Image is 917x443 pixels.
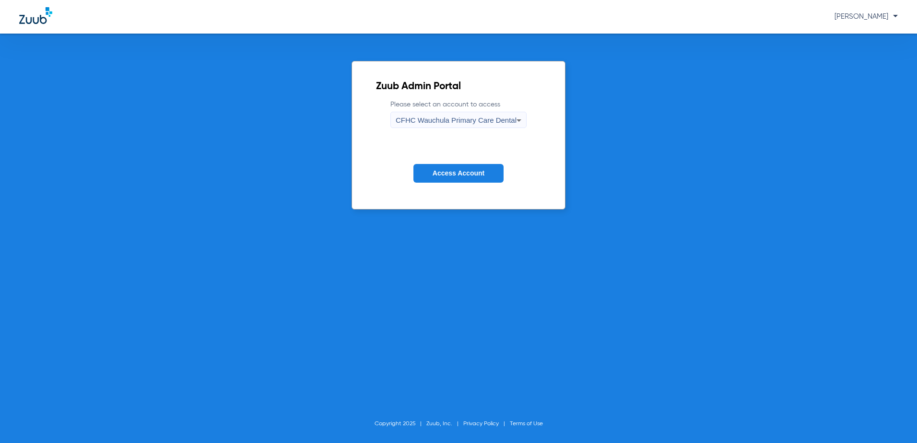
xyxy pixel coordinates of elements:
li: Copyright 2025 [375,419,426,429]
span: Access Account [433,169,484,177]
iframe: Chat Widget [869,397,917,443]
button: Access Account [413,164,504,183]
img: Zuub Logo [19,7,52,24]
label: Please select an account to access [390,100,527,128]
li: Zuub, Inc. [426,419,463,429]
span: [PERSON_NAME] [835,13,898,20]
a: Terms of Use [510,421,543,427]
h2: Zuub Admin Portal [376,82,541,92]
a: Privacy Policy [463,421,499,427]
span: CFHC Wauchula Primary Care Dental [396,116,517,124]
